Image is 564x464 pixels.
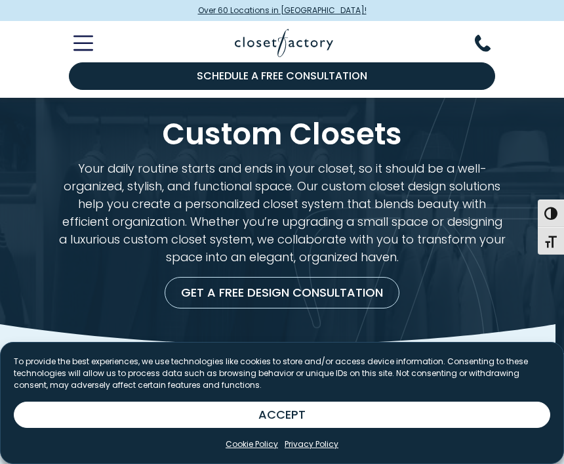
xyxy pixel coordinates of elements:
img: Closet Factory Logo [235,29,333,57]
button: Toggle Mobile Menu [58,35,93,51]
span: Over 60 Locations in [GEOGRAPHIC_DATA]! [198,5,367,16]
a: Privacy Policy [285,438,338,450]
h1: Custom Closets [58,119,506,150]
a: Schedule a Free Consultation [69,62,495,90]
a: Get a Free Design Consultation [165,277,399,308]
button: Toggle Font size [538,227,564,255]
p: To provide the best experiences, we use technologies like cookies to store and/or access device i... [14,356,550,391]
p: Your daily routine starts and ends in your closet, so it should be a well-organized, stylish, and... [58,160,506,266]
button: Phone Number [475,35,506,52]
button: ACCEPT [14,402,550,428]
a: Cookie Policy [226,438,278,450]
button: Toggle High Contrast [538,200,564,227]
